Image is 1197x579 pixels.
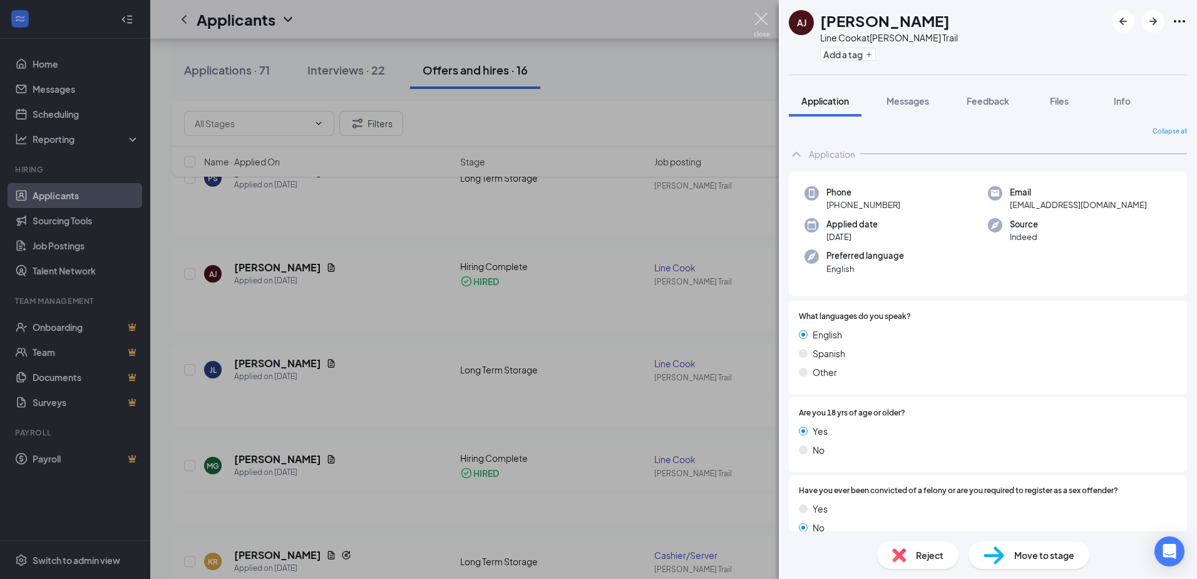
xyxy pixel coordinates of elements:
[1010,231,1038,243] span: Indeed
[820,31,958,44] div: Line Cook at [PERSON_NAME] Trail
[826,218,878,231] span: Applied date
[1153,127,1187,137] span: Collapse all
[813,424,828,438] span: Yes
[1050,95,1069,107] span: Files
[826,249,904,262] span: Preferred language
[1154,536,1184,566] div: Open Intercom Messenger
[799,485,1118,497] span: Have you ever been convicted of a felony or are you required to register as a sex offender?
[826,263,904,275] span: English
[1010,186,1147,199] span: Email
[886,95,929,107] span: Messages
[1114,95,1131,107] span: Info
[1010,218,1038,231] span: Source
[809,148,855,160] div: Application
[826,231,878,243] span: [DATE]
[801,95,849,107] span: Application
[813,502,828,516] span: Yes
[1172,14,1187,29] svg: Ellipses
[1014,548,1074,562] span: Move to stage
[813,443,825,457] span: No
[826,186,900,199] span: Phone
[1116,14,1131,29] svg: ArrowLeftNew
[916,548,943,562] span: Reject
[799,407,905,419] span: Are you 18 yrs of age or older?
[1146,14,1161,29] svg: ArrowRight
[826,199,900,211] span: [PHONE_NUMBER]
[865,51,873,58] svg: Plus
[813,521,825,535] span: No
[797,16,806,29] div: AJ
[813,365,837,379] span: Other
[820,10,950,31] h1: [PERSON_NAME]
[820,48,876,61] button: PlusAdd a tag
[813,347,845,360] span: Spanish
[1142,10,1164,33] button: ArrowRight
[967,95,1009,107] span: Feedback
[789,147,804,162] svg: ChevronUp
[1010,199,1147,211] span: [EMAIL_ADDRESS][DOMAIN_NAME]
[799,311,911,323] span: What languages do you speak?
[813,328,842,342] span: English
[1112,10,1134,33] button: ArrowLeftNew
